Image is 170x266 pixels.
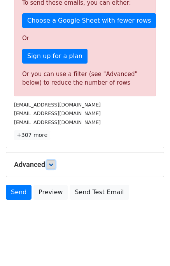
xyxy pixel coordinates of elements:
h5: Advanced [14,160,156,169]
a: Preview [33,185,68,200]
iframe: Chat Widget [131,229,170,266]
a: Send Test Email [70,185,129,200]
p: Or [22,34,148,43]
a: Send [6,185,32,200]
small: [EMAIL_ADDRESS][DOMAIN_NAME] [14,102,101,108]
a: +307 more [14,130,50,140]
a: Choose a Google Sheet with fewer rows [22,13,156,28]
a: Sign up for a plan [22,49,88,64]
small: [EMAIL_ADDRESS][DOMAIN_NAME] [14,110,101,116]
small: [EMAIL_ADDRESS][DOMAIN_NAME] [14,119,101,125]
div: Or you can use a filter (see "Advanced" below) to reduce the number of rows [22,70,148,87]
